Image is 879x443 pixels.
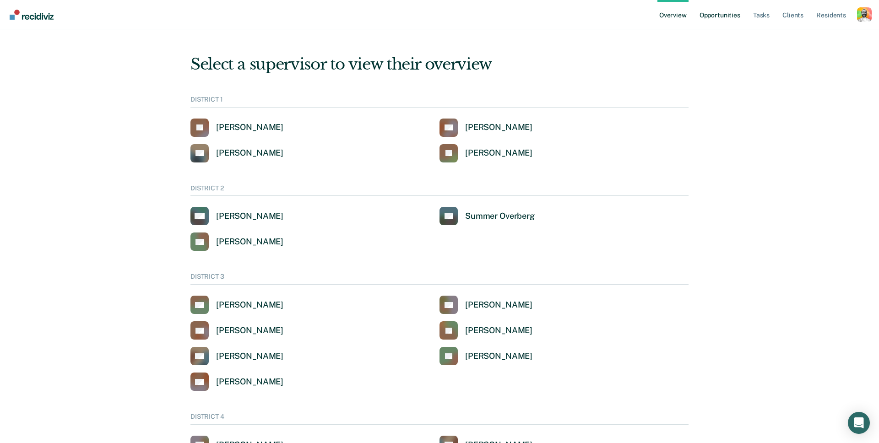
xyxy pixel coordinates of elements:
div: [PERSON_NAME] [216,211,283,221]
div: Select a supervisor to view their overview [190,55,689,74]
div: Summer Overberg [465,211,535,221]
a: [PERSON_NAME] [190,232,283,251]
a: [PERSON_NAME] [439,347,532,365]
div: [PERSON_NAME] [465,325,532,336]
a: [PERSON_NAME] [190,144,283,162]
div: DISTRICT 3 [190,273,689,285]
a: [PERSON_NAME] [190,347,283,365]
div: DISTRICT 2 [190,184,689,196]
div: [PERSON_NAME] [216,148,283,158]
a: [PERSON_NAME] [439,321,532,340]
a: [PERSON_NAME] [190,321,283,340]
a: [PERSON_NAME] [190,119,283,137]
a: [PERSON_NAME] [190,296,283,314]
a: [PERSON_NAME] [439,119,532,137]
a: [PERSON_NAME] [190,373,283,391]
a: [PERSON_NAME] [190,207,283,225]
button: Profile dropdown button [857,7,872,22]
div: [PERSON_NAME] [216,122,283,133]
div: [PERSON_NAME] [465,148,532,158]
a: [PERSON_NAME] [439,144,532,162]
div: [PERSON_NAME] [465,300,532,310]
a: [PERSON_NAME] [439,296,532,314]
a: Summer Overberg [439,207,535,225]
div: DISTRICT 1 [190,96,689,108]
div: [PERSON_NAME] [216,300,283,310]
div: [PERSON_NAME] [216,377,283,387]
div: [PERSON_NAME] [216,351,283,362]
div: [PERSON_NAME] [465,122,532,133]
div: [PERSON_NAME] [465,351,532,362]
img: Recidiviz [10,10,54,20]
div: [PERSON_NAME] [216,237,283,247]
div: [PERSON_NAME] [216,325,283,336]
div: DISTRICT 4 [190,413,689,425]
div: Open Intercom Messenger [848,412,870,434]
